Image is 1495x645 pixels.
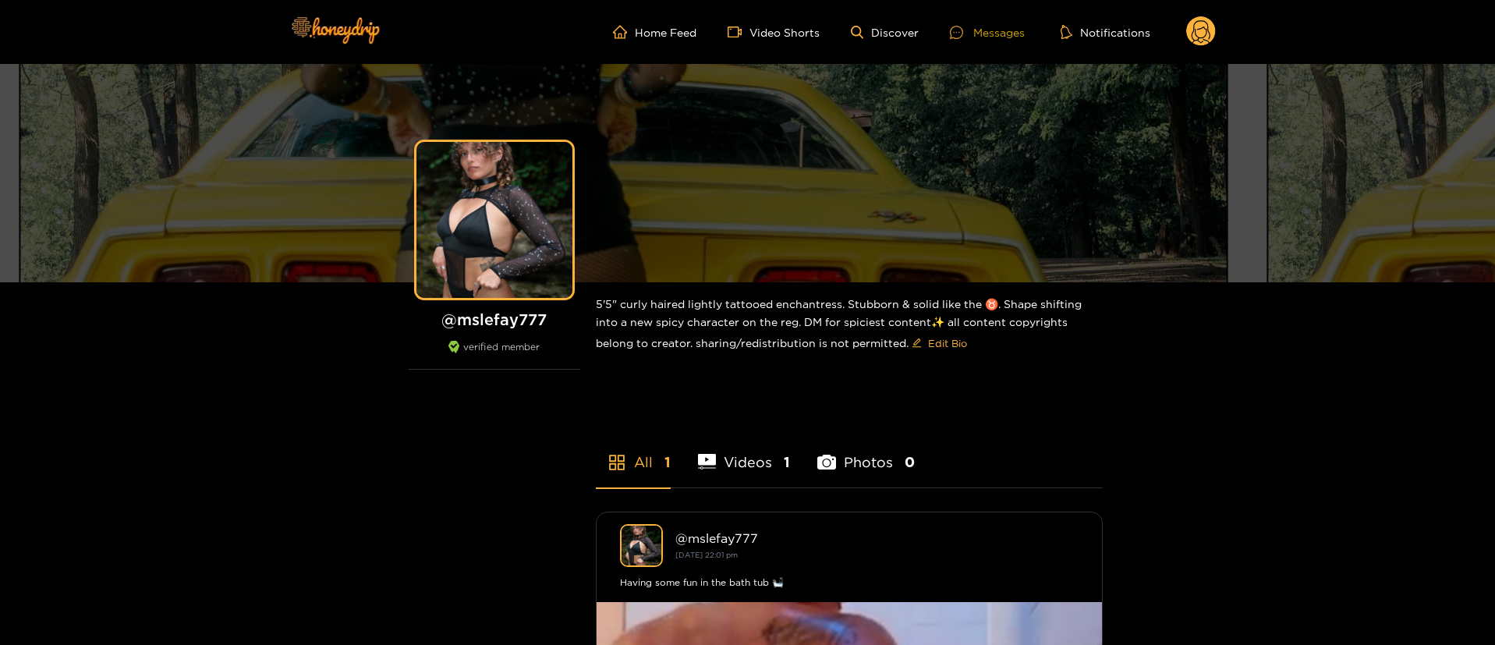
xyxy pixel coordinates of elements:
[728,25,820,39] a: Video Shorts
[928,335,967,351] span: Edit Bio
[675,551,738,559] small: [DATE] 22:01 pm
[613,25,635,39] span: home
[1056,24,1155,40] button: Notifications
[409,341,580,370] div: verified member
[950,23,1025,41] div: Messages
[909,331,970,356] button: editEdit Bio
[620,575,1079,590] div: Having some fun in the bath tub 🛀🏽
[596,417,671,487] li: All
[912,338,922,349] span: edit
[905,452,915,472] span: 0
[728,25,749,39] span: video-camera
[409,310,580,329] h1: @ mslefay777
[596,282,1103,368] div: 5'5" curly haired lightly tattooed enchantress. Stubborn & solid like the ♉️. Shape shifting into...
[675,531,1079,545] div: @ mslefay777
[817,417,915,487] li: Photos
[664,452,671,472] span: 1
[851,26,919,39] a: Discover
[620,524,663,567] img: mslefay777
[698,417,791,487] li: Videos
[784,452,790,472] span: 1
[608,453,626,472] span: appstore
[613,25,696,39] a: Home Feed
